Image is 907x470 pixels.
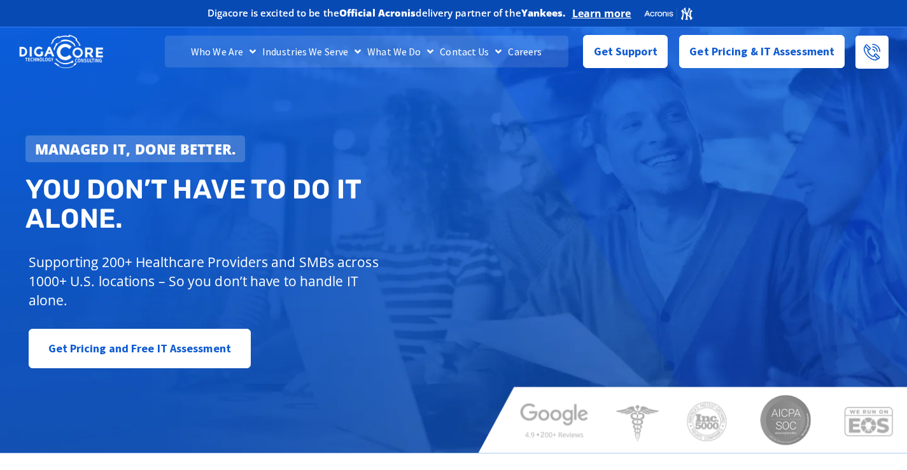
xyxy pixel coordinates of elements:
[188,36,259,67] a: Who We Are
[25,175,463,233] h2: You don’t have to do IT alone.
[572,7,631,20] a: Learn more
[35,139,236,158] strong: Managed IT, done better.
[505,36,545,67] a: Careers
[207,8,566,18] h2: Digacore is excited to be the delivery partner of the
[364,36,437,67] a: What We Do
[437,36,505,67] a: Contact Us
[679,35,845,68] a: Get Pricing & IT Assessment
[594,39,657,64] span: Get Support
[583,35,668,68] a: Get Support
[689,39,834,64] span: Get Pricing & IT Assessment
[643,6,693,21] img: Acronis
[521,6,566,19] b: Yankees.
[48,336,231,361] span: Get Pricing and Free IT Assessment
[25,135,246,162] a: Managed IT, done better.
[165,36,568,67] nav: Menu
[29,252,384,310] p: Supporting 200+ Healthcare Providers and SMBs across 1000+ U.S. locations – So you don’t have to ...
[19,34,103,70] img: DigaCore Technology Consulting
[259,36,364,67] a: Industries We Serve
[29,329,251,368] a: Get Pricing and Free IT Assessment
[339,6,416,19] b: Official Acronis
